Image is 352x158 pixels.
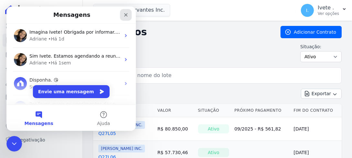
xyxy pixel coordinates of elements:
label: Situação: [300,43,342,50]
span: [PERSON_NAME] INC. [98,145,145,152]
input: Buscar por nome do lote [104,69,339,82]
img: Profile image for Suporte [7,95,20,107]
span: I. [306,8,309,13]
iframe: Intercom live chat [6,6,136,131]
a: 09/2025 - R$ 561,82 [234,126,281,131]
img: Profile image for Adriane [7,23,20,36]
a: Parcelas [3,48,80,61]
iframe: Intercom live chat [6,136,22,152]
th: Valor [155,104,195,117]
a: Transferências [3,105,80,118]
th: Próximo Pagamento [232,104,291,117]
button: Exportar [301,89,342,99]
span: Disponha. 😘 [23,71,52,76]
a: Lotes [3,62,80,75]
span: Mensagens [18,115,47,119]
span: Imagina Ivete! Obrigada por informar. ; ) [23,23,115,28]
a: Crédito [3,119,80,132]
p: Ver opções [318,11,339,16]
a: Adicionar Contrato [280,26,342,38]
button: Envie uma mensagem [27,79,103,92]
p: Ivete . [318,5,339,11]
th: Fim do Contrato [291,104,342,117]
a: Q27L05 [98,130,116,137]
span: Ajuda [91,115,104,119]
button: Ajuda [65,98,129,124]
th: Situação [195,104,232,117]
td: R$ 80.850,00 [155,117,195,141]
img: Profile image for Suporte [7,71,20,84]
div: Adriane [23,53,40,60]
button: I. Ivete . Ver opções [296,1,352,19]
h2: Contratos [93,26,270,38]
td: [DATE] [291,117,342,141]
a: Clientes [3,76,80,89]
a: Visão Geral [3,19,80,32]
img: Profile image for Adriane [7,47,20,60]
div: • Há 1d [42,29,58,36]
span: Sim Ivete. Estamos agendando a reunião para que seja explicado e alinhado as informações. [23,47,234,52]
div: Suporte [23,77,41,84]
button: Ribeiro Cervantes Inc. [93,4,170,16]
span: Por favor, quais os vencimentos das parcelas? [23,95,128,100]
div: Ativo [198,148,229,157]
span: Negativação [17,137,45,143]
div: Adriane [23,29,40,36]
a: Contratos [3,34,80,47]
div: • Há 6sem [42,77,65,84]
div: • Há 1sem [42,53,64,60]
a: Minha Carteira [3,91,80,104]
div: Ativo [198,124,229,133]
a: Negativação [3,133,80,146]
